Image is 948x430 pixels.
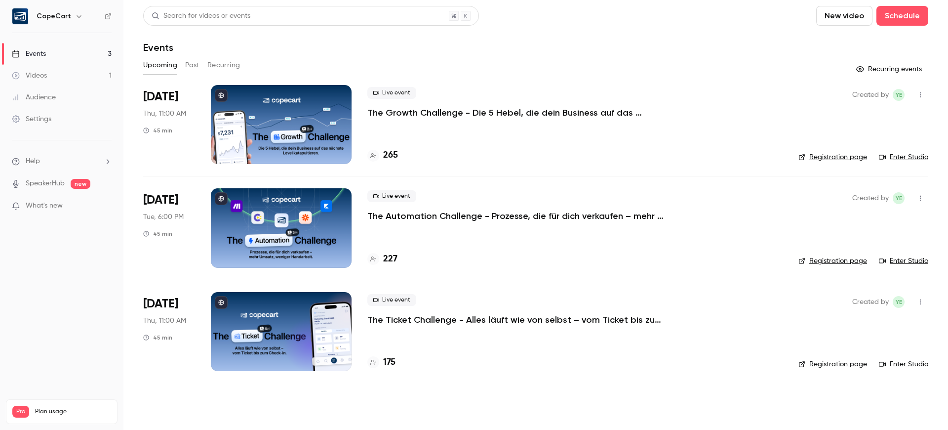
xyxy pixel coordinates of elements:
span: Help [26,156,40,167]
h4: 227 [383,253,397,266]
a: Registration page [798,256,867,266]
h1: Events [143,42,173,53]
span: [DATE] [143,296,178,312]
span: Tue, 6:00 PM [143,212,184,222]
span: Pro [12,406,29,418]
div: 45 min [143,334,172,342]
div: Oct 7 Tue, 6:00 PM (Europe/Berlin) [143,188,195,267]
div: Videos [12,71,47,81]
span: Yasamin Esfahani [893,296,905,308]
span: Live event [367,190,416,202]
a: The Growth Challenge - Die 5 Hebel, die dein Business auf das nächste Level katapultieren [367,107,664,119]
h6: CopeCart [37,11,71,21]
div: Events [12,49,46,59]
span: Yasamin Esfahani [893,192,905,204]
a: 227 [367,253,397,266]
a: SpeakerHub [26,178,65,189]
span: new [71,179,90,189]
span: Created by [852,296,889,308]
span: Live event [367,87,416,99]
span: Created by [852,192,889,204]
div: 45 min [143,230,172,238]
a: 175 [367,356,395,369]
span: Yasamin Esfahani [893,89,905,101]
span: Created by [852,89,889,101]
h4: 265 [383,149,398,162]
a: The Automation Challenge - Prozesse, die für dich verkaufen – mehr Umsatz, weniger Handarbeit [367,210,664,222]
span: Plan usage [35,408,111,416]
span: YE [896,89,902,101]
button: Upcoming [143,57,177,73]
span: YE [896,296,902,308]
div: 45 min [143,127,172,134]
a: The Ticket Challenge - Alles läuft wie von selbst – vom Ticket bis zum Check-in [367,314,664,326]
a: Registration page [798,359,867,369]
span: What's new [26,201,63,211]
div: Settings [12,114,51,124]
button: Recurring events [852,61,928,77]
button: Past [185,57,199,73]
div: Audience [12,92,56,102]
li: help-dropdown-opener [12,156,112,167]
span: Thu, 11:00 AM [143,109,186,119]
a: Registration page [798,152,867,162]
span: [DATE] [143,89,178,105]
a: Enter Studio [879,359,928,369]
a: Enter Studio [879,256,928,266]
span: [DATE] [143,192,178,208]
span: YE [896,192,902,204]
div: Oct 9 Thu, 11:00 AM (Europe/Berlin) [143,292,195,371]
h4: 175 [383,356,395,369]
img: CopeCart [12,8,28,24]
button: Recurring [207,57,240,73]
a: Enter Studio [879,152,928,162]
span: Live event [367,294,416,306]
a: 265 [367,149,398,162]
span: Thu, 11:00 AM [143,316,186,326]
button: Schedule [876,6,928,26]
div: Search for videos or events [152,11,250,21]
button: New video [816,6,872,26]
div: Oct 2 Thu, 11:00 AM (Europe/Berlin) [143,85,195,164]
